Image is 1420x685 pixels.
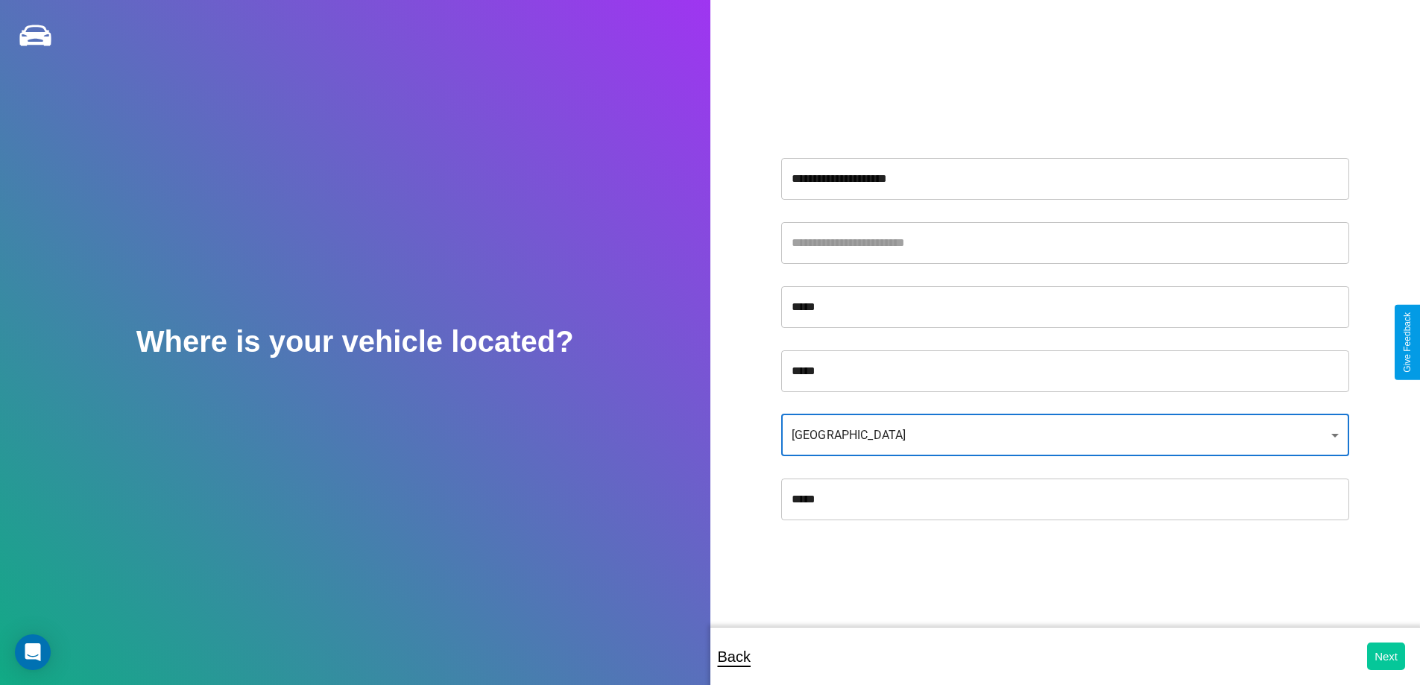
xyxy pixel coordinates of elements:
button: Next [1367,643,1405,670]
h2: Where is your vehicle located? [136,325,574,359]
div: [GEOGRAPHIC_DATA] [781,414,1349,456]
div: Open Intercom Messenger [15,634,51,670]
div: Give Feedback [1402,312,1413,373]
p: Back [718,643,751,670]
